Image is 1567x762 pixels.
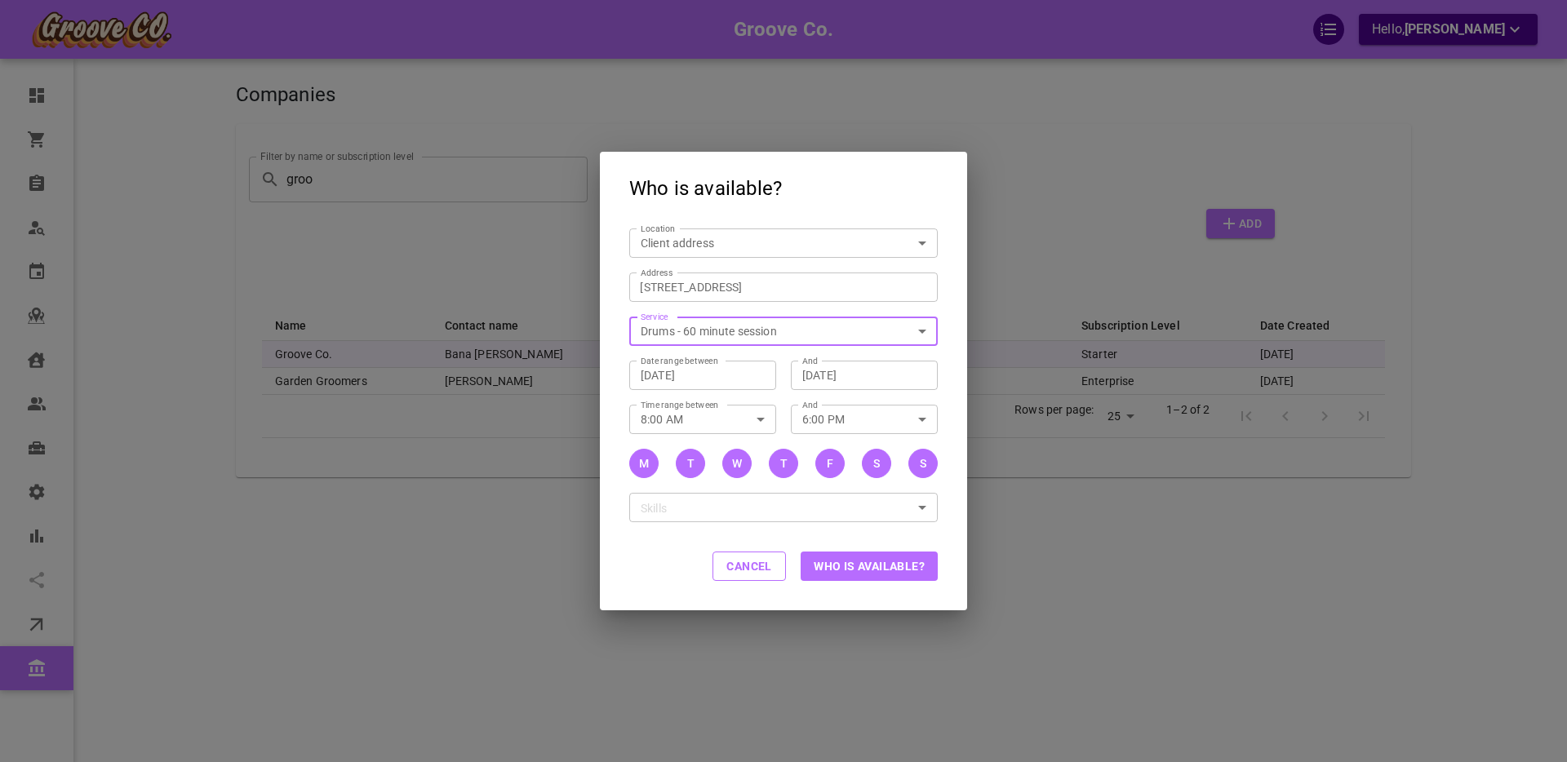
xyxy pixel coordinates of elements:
button: Who is available? [801,552,938,581]
div: F [827,455,833,472]
button: T [769,449,798,478]
button: W [722,449,752,478]
div: M [639,455,649,472]
button: F [815,449,845,478]
label: Address [641,267,673,279]
label: And [802,355,818,367]
div: T [687,455,695,472]
label: Date range between [641,355,718,367]
input: AddressClear [633,277,917,297]
div: T [780,455,788,472]
label: Service [641,311,668,323]
h2: Who is available? [600,152,967,222]
label: And [802,399,818,411]
div: W [732,455,742,472]
button: S [862,449,891,478]
div: S [873,455,880,472]
p: Drums - 60 minute session [641,323,777,339]
label: Location [641,223,675,235]
input: mmm dd, yyyy [641,367,765,383]
div: Client address [641,235,926,251]
button: S [908,449,938,478]
button: M [629,449,659,478]
label: Time range between [641,399,719,411]
button: Cancel [712,552,786,581]
button: T [676,449,705,478]
div: S [920,455,926,472]
input: mmm dd, yyyy [802,367,926,383]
